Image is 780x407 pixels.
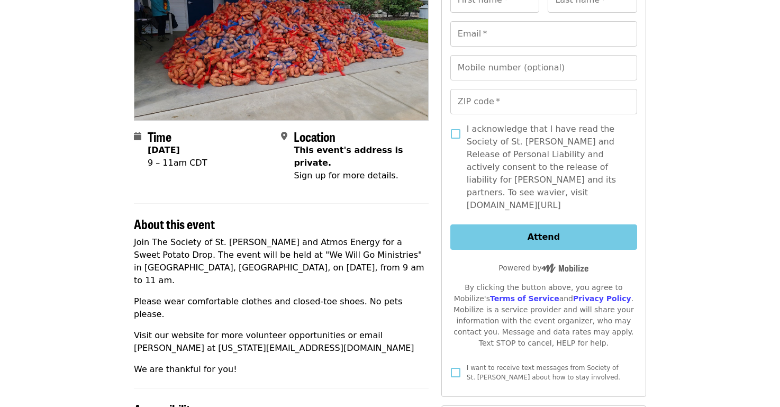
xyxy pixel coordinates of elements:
[450,21,637,47] input: Email
[134,295,429,321] p: Please wear comfortable clothes and closed-toe shoes. No pets please.
[134,214,215,233] span: About this event
[450,55,637,80] input: Mobile number (optional)
[134,363,429,376] p: We are thankful for you!
[467,364,620,381] span: I want to receive text messages from Society of St. [PERSON_NAME] about how to stay involved.
[148,145,180,155] strong: [DATE]
[541,264,588,273] img: Powered by Mobilize
[450,282,637,349] div: By clicking the button above, you agree to Mobilize's and . Mobilize is a service provider and wi...
[148,157,207,169] div: 9 – 11am CDT
[294,170,398,180] span: Sign up for more details.
[450,89,637,114] input: ZIP code
[450,224,637,250] button: Attend
[281,131,287,141] i: map-marker-alt icon
[294,145,403,168] span: This event's address is private.
[134,131,141,141] i: calendar icon
[134,329,429,355] p: Visit our website for more volunteer opportunities or email [PERSON_NAME] at [US_STATE][EMAIL_ADD...
[490,294,559,303] a: Terms of Service
[134,236,429,287] p: Join The Society of St. [PERSON_NAME] and Atmos Energy for a Sweet Potato Drop. The event will be...
[148,127,171,146] span: Time
[294,127,335,146] span: Location
[467,123,629,212] span: I acknowledge that I have read the Society of St. [PERSON_NAME] and Release of Personal Liability...
[498,264,588,272] span: Powered by
[573,294,631,303] a: Privacy Policy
